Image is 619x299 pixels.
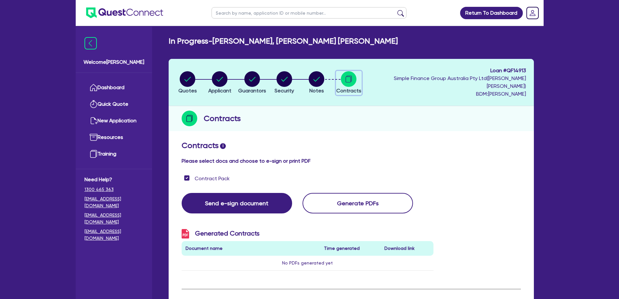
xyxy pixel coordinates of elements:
[90,117,97,125] img: new-application
[308,71,325,95] button: Notes
[169,36,398,46] h2: In Progress - [PERSON_NAME], [PERSON_NAME] [PERSON_NAME]
[208,88,231,94] span: Applicant
[380,241,433,256] th: Download link
[336,88,361,94] span: Contracts
[84,187,114,192] tcxspan: Call 1300 465 363 via 3CX
[238,88,266,94] span: Guarantors
[524,5,541,21] a: Dropdown toggle
[367,67,526,75] span: Loan # QF14913
[195,175,230,183] label: Contract Pack
[182,141,521,150] h2: Contracts
[367,90,526,98] span: BDM: [PERSON_NAME]
[84,58,144,66] span: Welcome [PERSON_NAME]
[309,88,324,94] span: Notes
[84,228,143,242] a: [EMAIL_ADDRESS][DOMAIN_NAME]
[84,146,143,162] a: Training
[182,158,521,164] h4: Please select docs and choose to e-sign or print PDF
[220,143,226,149] span: i
[178,71,197,95] button: Quotes
[178,88,197,94] span: Quotes
[182,229,189,238] img: icon-pdf
[90,133,97,141] img: resources
[212,7,406,19] input: Search by name, application ID or mobile number...
[303,193,413,213] button: Generate PDFs
[274,71,294,95] button: Security
[84,113,143,129] a: New Application
[86,7,163,18] img: quest-connect-logo-blue
[90,100,97,108] img: quick-quote
[84,96,143,113] a: Quick Quote
[90,150,97,158] img: training
[208,71,232,95] button: Applicant
[394,75,526,89] span: Simple Finance Group Australia Pty Ltd ( [PERSON_NAME] [PERSON_NAME] )
[84,129,143,146] a: Resources
[182,193,292,213] button: Send e-sign document
[182,111,197,126] img: step-icon
[320,241,380,256] th: Time generated
[84,79,143,96] a: Dashboard
[84,196,143,209] a: [EMAIL_ADDRESS][DOMAIN_NAME]
[84,37,97,49] img: icon-menu-close
[275,88,294,94] span: Security
[182,241,320,256] th: Document name
[182,256,434,271] td: No PDFs generated yet
[84,176,143,183] span: Need Help?
[182,229,434,238] h3: Generated Contracts
[204,113,241,124] h2: Contracts
[460,7,523,19] a: Return To Dashboard
[84,212,143,225] a: [EMAIL_ADDRESS][DOMAIN_NAME]
[238,71,266,95] button: Guarantors
[336,71,362,95] button: Contracts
